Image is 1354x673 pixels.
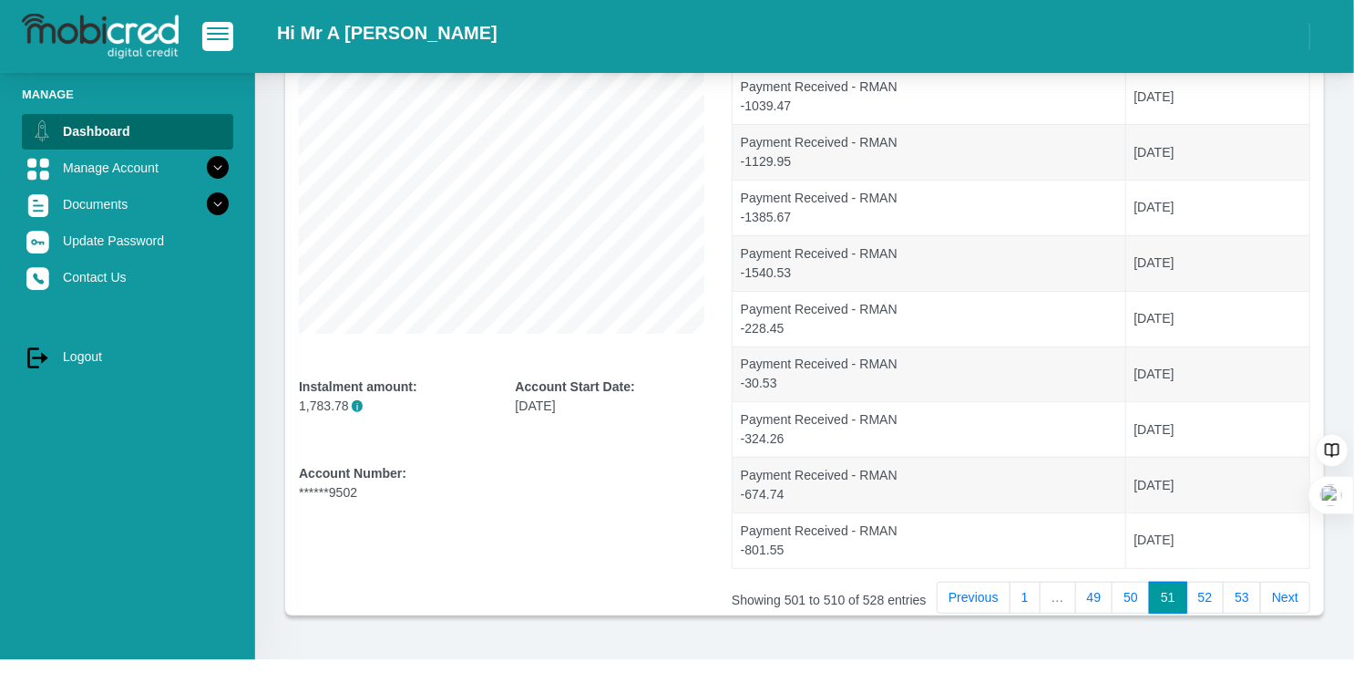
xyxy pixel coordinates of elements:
[516,378,705,416] div: [DATE]
[733,291,1126,347] td: Payment Received - RMAN -228.45
[22,223,233,258] a: Update Password
[22,150,233,185] a: Manage Account
[1126,347,1309,402] td: [DATE]
[22,86,233,103] li: Manage
[1223,582,1261,615] a: 53
[1260,582,1310,615] a: Next
[733,69,1126,125] td: Payment Received - RMAN -1039.47
[733,235,1126,291] td: Payment Received - RMAN -1540.53
[1126,457,1309,513] td: [DATE]
[22,187,233,222] a: Documents
[299,397,488,416] p: 1,783.78
[937,582,1010,615] a: Previous
[1075,582,1113,615] a: 49
[1126,124,1309,180] td: [DATE]
[299,379,417,394] b: Instalment amount:
[22,339,233,374] a: Logout
[22,114,233,149] a: Dashboard
[732,580,957,610] div: Showing 501 to 510 of 528 entries
[733,347,1126,402] td: Payment Received - RMAN -30.53
[733,457,1126,513] td: Payment Received - RMAN -674.74
[733,124,1126,180] td: Payment Received - RMAN -1129.95
[299,466,406,481] b: Account Number:
[1149,582,1187,615] a: 51
[1010,582,1041,615] a: 1
[733,401,1126,457] td: Payment Received - RMAN -324.26
[22,260,233,295] a: Contact Us
[352,400,364,412] span: i
[516,379,635,394] b: Account Start Date:
[733,513,1126,568] td: Payment Received - RMAN -801.55
[1112,582,1150,615] a: 50
[1126,69,1309,125] td: [DATE]
[22,14,179,59] img: logo-mobicred.svg
[1126,180,1309,235] td: [DATE]
[1186,582,1225,615] a: 52
[1126,291,1309,347] td: [DATE]
[733,180,1126,235] td: Payment Received - RMAN -1385.67
[277,22,497,44] h2: Hi Mr A [PERSON_NAME]
[1126,513,1309,568] td: [DATE]
[1126,401,1309,457] td: [DATE]
[1126,235,1309,291] td: [DATE]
